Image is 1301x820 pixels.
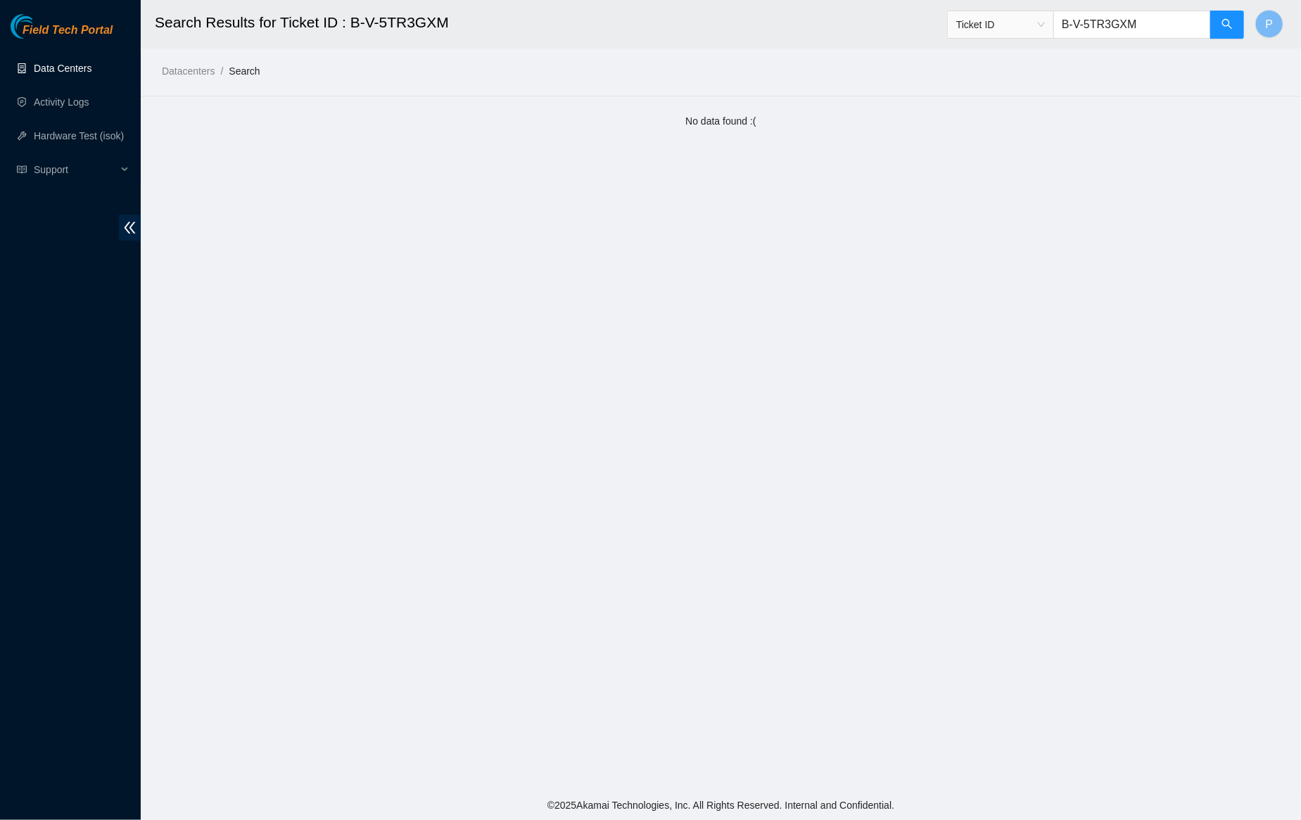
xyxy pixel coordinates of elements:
span: Support [34,156,117,184]
span: / [220,65,223,77]
a: Datacenters [162,65,215,77]
footer: © 2025 Akamai Technologies, Inc. All Rights Reserved. Internal and Confidential. [141,790,1301,820]
span: double-left [119,215,141,241]
span: read [17,165,27,175]
a: Search [229,65,260,77]
span: Field Tech Portal [23,24,113,37]
span: P [1266,15,1274,33]
button: P [1255,10,1283,38]
button: search [1210,11,1244,39]
a: Data Centers [34,63,91,74]
span: Ticket ID [956,14,1045,35]
a: Activity Logs [34,96,89,108]
a: Hardware Test (isok) [34,130,124,141]
input: Enter text here... [1053,11,1211,39]
div: No data found :( [155,113,1287,129]
a: Akamai TechnologiesField Tech Portal [11,25,113,44]
img: Akamai Technologies [11,14,71,39]
span: search [1221,18,1233,32]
